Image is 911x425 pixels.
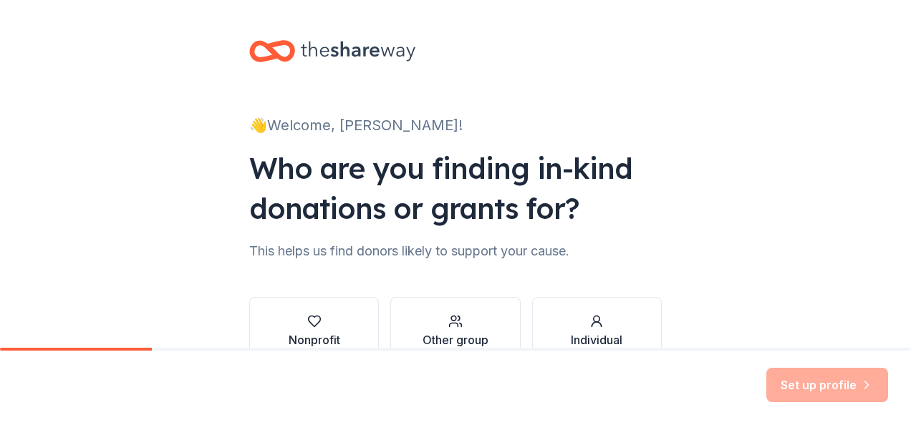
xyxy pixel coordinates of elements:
[390,297,520,366] button: Other group
[249,114,662,137] div: 👋 Welcome, [PERSON_NAME]!
[249,148,662,228] div: Who are you finding in-kind donations or grants for?
[289,331,340,348] div: Nonprofit
[249,240,662,263] div: This helps us find donors likely to support your cause.
[532,297,662,366] button: Individual
[249,297,379,366] button: Nonprofit
[571,331,622,348] div: Individual
[423,331,488,348] div: Other group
